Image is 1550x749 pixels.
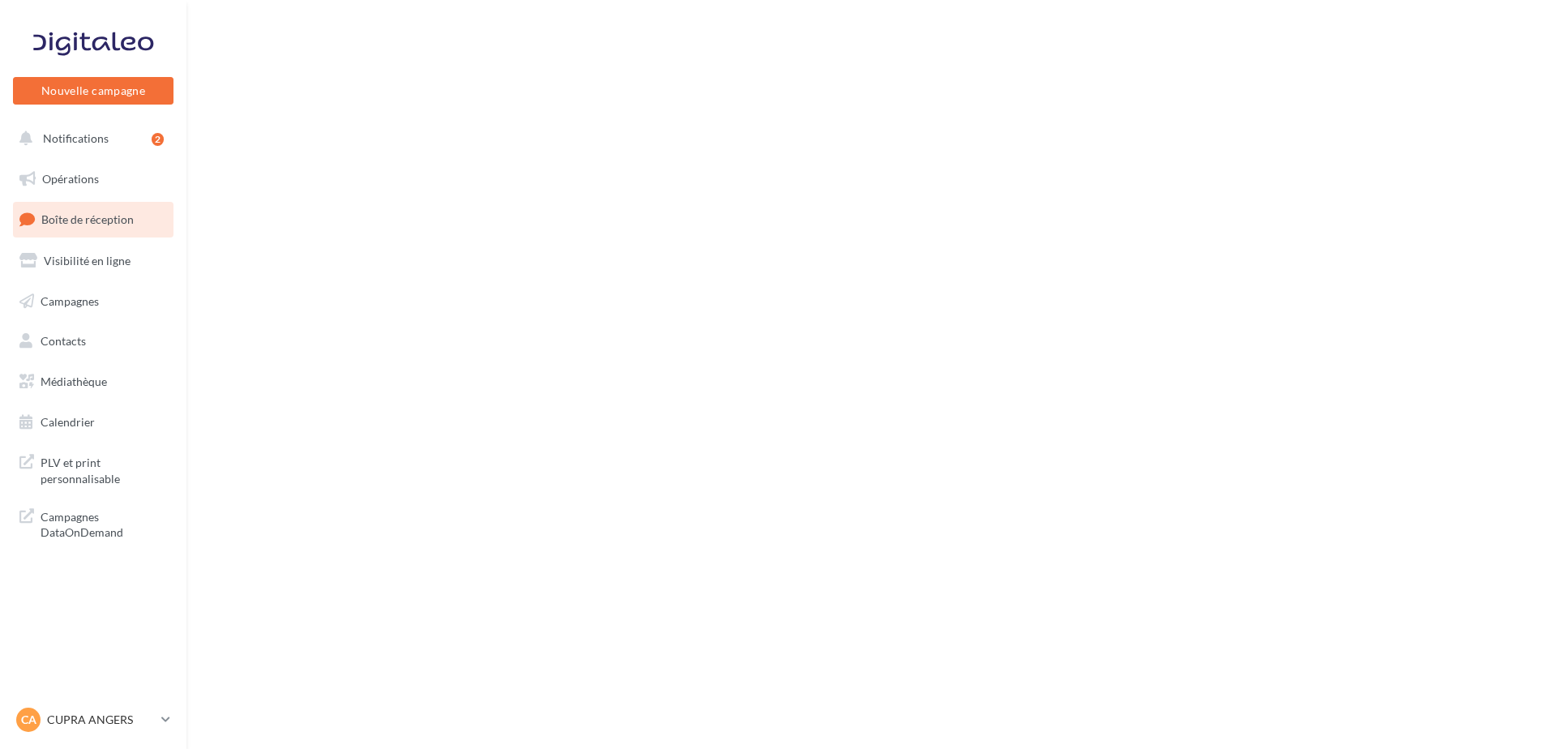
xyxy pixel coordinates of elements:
span: Boîte de réception [41,212,134,226]
span: Calendrier [41,415,95,429]
span: CA [21,712,36,728]
a: Opérations [10,162,177,196]
a: Campagnes [10,285,177,319]
span: Campagnes [41,293,99,307]
button: Notifications 2 [10,122,170,156]
span: Notifications [43,131,109,145]
span: Visibilité en ligne [44,254,131,267]
a: Visibilité en ligne [10,244,177,278]
a: PLV et print personnalisable [10,445,177,493]
div: 2 [152,133,164,146]
a: Campagnes DataOnDemand [10,499,177,547]
a: Calendrier [10,405,177,439]
span: PLV et print personnalisable [41,452,167,486]
a: Contacts [10,324,177,358]
p: CUPRA ANGERS [47,712,155,728]
a: Médiathèque [10,365,177,399]
span: Campagnes DataOnDemand [41,506,167,541]
a: Boîte de réception [10,202,177,237]
span: Opérations [42,172,99,186]
span: Contacts [41,334,86,348]
button: Nouvelle campagne [13,77,173,105]
a: CA CUPRA ANGERS [13,704,173,735]
span: Médiathèque [41,374,107,388]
